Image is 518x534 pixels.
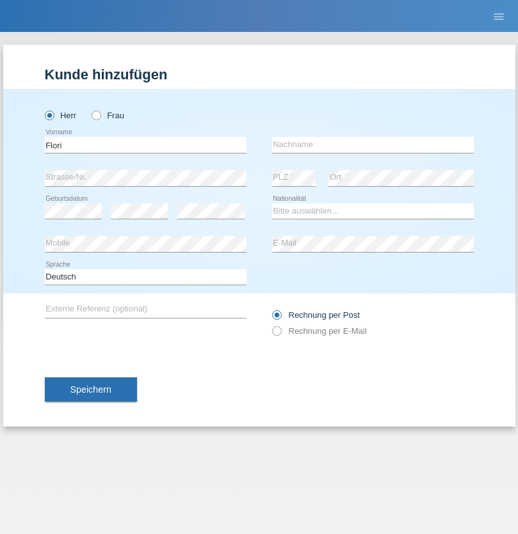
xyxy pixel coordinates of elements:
[45,111,77,120] label: Herr
[92,111,124,120] label: Frau
[272,326,367,336] label: Rechnung per E-Mail
[486,12,512,20] a: menu
[45,111,53,119] input: Herr
[70,384,111,395] span: Speichern
[45,377,137,402] button: Speichern
[492,10,505,23] i: menu
[92,111,100,119] input: Frau
[272,326,280,342] input: Rechnung per E-Mail
[45,67,474,82] h1: Kunde hinzufügen
[272,310,280,326] input: Rechnung per Post
[272,310,360,320] label: Rechnung per Post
